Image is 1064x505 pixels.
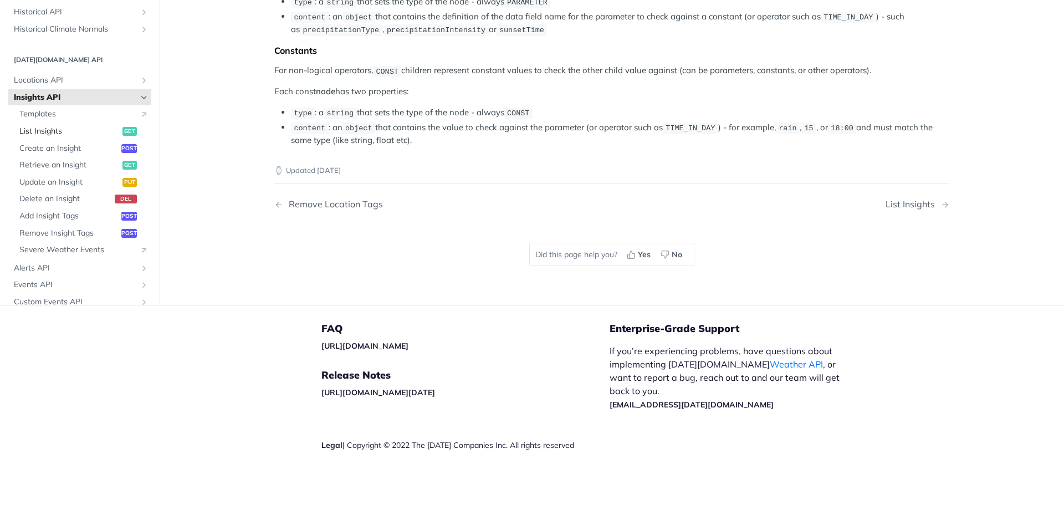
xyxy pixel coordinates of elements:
span: 18:00 [831,124,853,132]
span: content [294,13,325,22]
span: get [122,161,137,170]
span: No [672,249,682,261]
button: Yes [623,246,657,263]
a: Remove Insight Tagspost [14,225,151,242]
span: Templates [19,109,134,120]
div: Remove Location Tags [283,199,383,210]
span: precipitationIntensity [387,26,485,34]
span: Create an Insight [19,143,119,154]
a: Create an Insightpost [14,140,151,157]
p: For non-logical operators, children represent constant values to check the other child value agai... [274,64,949,77]
a: Legal [321,440,342,450]
button: Hide subpages for Insights API [140,93,149,102]
li: : an that contains the definition of the data field name for the parameter to check against a con... [291,11,949,37]
button: Show subpages for Historical Climate Normals [140,25,149,34]
span: Add Insight Tags [19,211,119,222]
span: Retrieve an Insight [19,160,120,171]
span: string [327,109,354,118]
span: CONST [376,67,398,75]
a: Custom Events APIShow subpages for Custom Events API [8,294,151,310]
a: Historical Climate NormalsShow subpages for Historical Climate Normals [8,21,151,38]
span: Locations API [14,75,137,86]
span: post [121,144,137,153]
a: Events APIShow subpages for Events API [8,277,151,294]
span: Insights API [14,92,137,103]
span: Events API [14,280,137,291]
strong: node [316,86,335,96]
span: sunsetTime [499,26,544,34]
h5: Enterprise-Grade Support [610,322,869,335]
button: Show subpages for Custom Events API [140,298,149,307]
a: [URL][DOMAIN_NAME][DATE] [321,387,435,397]
span: type [294,109,311,118]
span: Update an Insight [19,177,120,188]
a: [EMAIL_ADDRESS][DATE][DOMAIN_NAME] [610,400,774,410]
span: Yes [638,249,651,261]
a: Weather API [770,359,823,370]
span: Severe Weather Events [19,245,134,256]
a: Delete an Insightdel [14,191,151,208]
h5: FAQ [321,322,610,335]
a: Previous Page: Remove Location Tags [274,199,564,210]
a: Severe Weather EventsLink [14,242,151,259]
span: post [121,212,137,221]
div: Did this page help you? [529,243,694,266]
span: CONST [507,109,530,118]
h2: [DATE][DOMAIN_NAME] API [8,55,151,65]
a: Insights APIHide subpages for Insights API [8,89,151,106]
span: 15 [804,124,813,132]
p: If you’re experiencing problems, have questions about implementing [DATE][DOMAIN_NAME] , or want ... [610,344,851,411]
div: | Copyright © 2022 The [DATE] Companies Inc. All rights reserved [321,440,610,451]
span: precipitationType [303,26,379,34]
span: post [121,229,137,238]
span: del [115,195,137,204]
h5: Release Notes [321,369,610,382]
span: Alerts API [14,263,137,274]
a: List Insightsget [14,123,151,140]
span: object [345,13,372,22]
button: No [657,246,688,263]
nav: Pagination Controls [274,188,949,221]
li: : an that contains the value to check against the parameter (or operator such as ) - for example,... [291,121,949,147]
span: Historical Climate Normals [14,24,137,35]
a: Historical APIShow subpages for Historical API [8,4,151,21]
span: get [122,127,137,136]
button: Show subpages for Alerts API [140,264,149,273]
i: Link [140,246,149,255]
span: TIME_IN_DAY [823,13,873,22]
span: Historical API [14,7,137,18]
span: List Insights [19,126,120,137]
span: Remove Insight Tags [19,228,119,239]
i: Link [140,110,149,119]
button: Show subpages for Locations API [140,76,149,85]
a: TemplatesLink [14,106,151,123]
a: Retrieve an Insightget [14,157,151,174]
span: object [345,124,372,132]
span: Delete an Insight [19,194,112,205]
span: rain [779,124,796,132]
a: Next Page: List Insights [886,199,949,210]
span: Custom Events API [14,297,137,308]
span: content [294,124,325,132]
li: : a that sets the type of the node - always [291,106,949,119]
div: Constants [274,45,949,56]
a: Add Insight Tagspost [14,208,151,225]
span: put [122,178,137,187]
a: Alerts APIShow subpages for Alerts API [8,260,151,277]
p: Updated [DATE] [274,165,949,176]
a: [URL][DOMAIN_NAME] [321,341,408,351]
button: Show subpages for Events API [140,281,149,290]
button: Show subpages for Historical API [140,8,149,17]
span: TIME_IN_DAY [666,124,715,132]
p: Each const has two properties: [274,85,949,98]
div: List Insights [886,199,940,210]
a: Locations APIShow subpages for Locations API [8,73,151,89]
a: Update an Insightput [14,174,151,191]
